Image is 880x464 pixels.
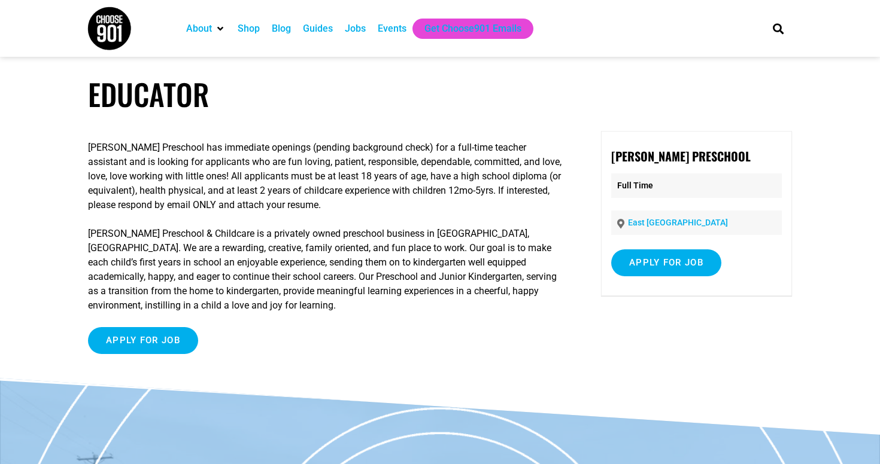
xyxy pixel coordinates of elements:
div: Search [769,19,788,38]
div: About [180,19,232,39]
a: Jobs [345,22,366,36]
input: Apply for job [88,327,198,354]
h1: Educator [88,77,792,112]
p: [PERSON_NAME] Preschool has immediate openings (pending background check) for a full-time teacher... [88,141,566,212]
a: About [186,22,212,36]
a: Shop [238,22,260,36]
p: Full Time [611,173,782,198]
a: Guides [303,22,333,36]
p: [PERSON_NAME] Preschool & Childcare is a privately owned preschool business in [GEOGRAPHIC_DATA],... [88,227,566,313]
a: Events [378,22,406,36]
a: Blog [272,22,291,36]
nav: Main nav [180,19,752,39]
input: Apply for job [611,249,721,276]
a: East [GEOGRAPHIC_DATA] [628,218,728,227]
a: Get Choose901 Emails [424,22,521,36]
strong: [PERSON_NAME] Preschool [611,147,751,165]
